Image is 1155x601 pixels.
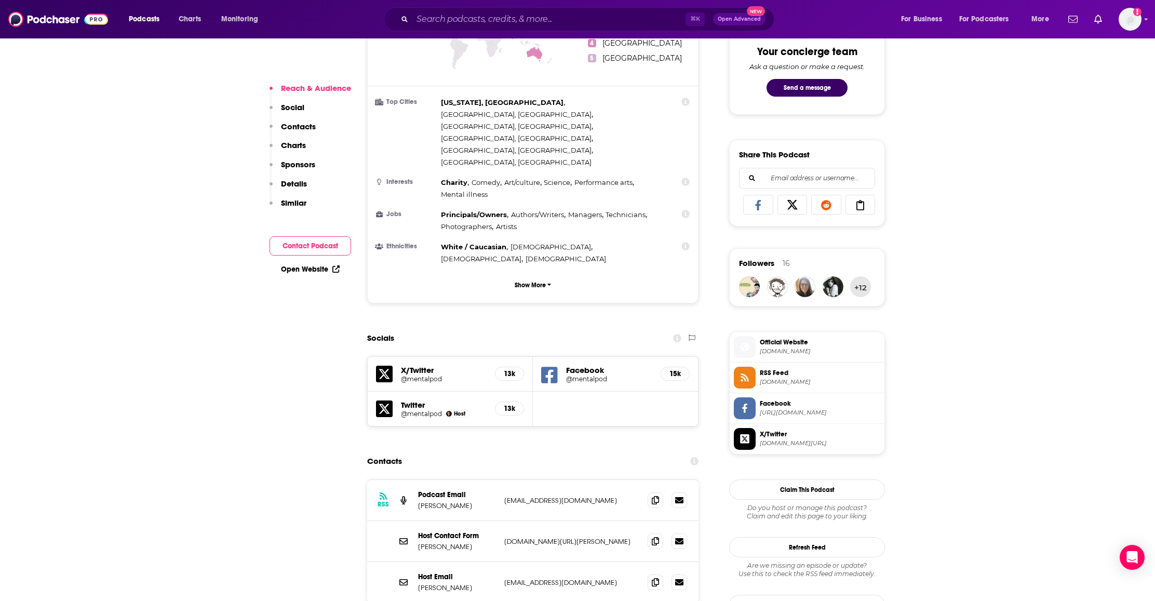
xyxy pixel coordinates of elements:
[472,177,502,189] span: ,
[441,178,467,186] span: Charity
[760,368,880,378] span: RSS Feed
[739,258,774,268] span: Followers
[734,336,880,358] a: Official Website[DOMAIN_NAME]
[760,430,880,439] span: X/Twitter
[760,409,880,417] span: https://www.facebook.com/mentalpod
[401,400,487,410] h5: Twitter
[441,121,593,132] span: ,
[378,500,389,509] h3: RSS
[760,338,880,347] span: Official Website
[734,367,880,389] a: RSS Feed[DOMAIN_NAME]
[748,168,866,188] input: Email address or username...
[777,195,808,215] a: Share on X/Twitter
[718,17,761,22] span: Open Advanced
[511,241,593,253] span: ,
[418,583,496,592] p: [PERSON_NAME]
[1024,11,1062,28] button: open menu
[588,39,596,47] span: 4
[281,140,306,150] p: Charts
[441,158,592,166] span: [GEOGRAPHIC_DATA], [GEOGRAPHIC_DATA]
[270,198,306,217] button: Similar
[1120,545,1145,570] div: Open Intercom Messenger
[760,348,880,355] span: art19.com
[496,222,517,231] span: Artists
[281,122,316,131] p: Contacts
[743,195,773,215] a: Share on Facebook
[441,210,507,219] span: Principals/Owners
[376,179,437,185] h3: Interests
[1031,12,1049,26] span: More
[757,45,857,58] div: Your concierge team
[760,399,880,408] span: Facebook
[270,179,307,198] button: Details
[504,178,540,186] span: Art/culture
[1133,8,1141,16] svg: Add a profile image
[504,369,515,378] h5: 13k
[767,276,788,297] a: KevinBHandley
[401,365,487,375] h5: X/Twitter
[270,159,315,179] button: Sponsors
[472,178,500,186] span: Comedy
[504,404,515,413] h5: 13k
[179,12,201,26] span: Charts
[221,12,258,26] span: Monitoring
[401,410,442,418] a: @mentalpod
[8,9,108,29] a: Podchaser - Follow, Share and Rate Podcasts
[760,439,880,447] span: twitter.com/mentalpod
[441,132,593,144] span: ,
[566,375,652,383] a: @mentalpod
[739,150,810,159] h3: Share This Podcast
[281,159,315,169] p: Sponsors
[894,11,955,28] button: open menu
[734,397,880,419] a: Facebook[URL][DOMAIN_NAME]
[739,168,875,189] div: Search followers
[511,243,591,251] span: [DEMOGRAPHIC_DATA]
[441,122,592,130] span: [GEOGRAPHIC_DATA], [GEOGRAPHIC_DATA]
[1119,8,1141,31] span: Logged in as SchulmanPR
[566,365,652,375] h5: Facebook
[441,109,593,121] span: ,
[729,479,885,500] button: Claim This Podcast
[686,12,705,26] span: ⌘ K
[394,7,784,31] div: Search podcasts, credits, & more...
[729,537,885,557] button: Refresh Feed
[441,134,592,142] span: [GEOGRAPHIC_DATA], [GEOGRAPHIC_DATA]
[270,140,306,159] button: Charts
[767,79,848,97] button: Send a message
[441,222,492,231] span: Photographers
[441,209,508,221] span: ,
[281,83,351,93] p: Reach & Audience
[1064,10,1082,28] a: Show notifications dropdown
[795,276,815,297] img: akolesnik
[504,496,639,505] p: [EMAIL_ADDRESS][DOMAIN_NAME]
[418,572,496,581] p: Host Email
[729,562,885,578] div: Are we missing an episode or update? Use this to check the RSS feed immediately.
[526,255,606,263] span: [DEMOGRAPHIC_DATA]
[376,99,437,105] h3: Top Cities
[515,282,546,289] p: Show More
[129,12,159,26] span: Podcasts
[544,177,572,189] span: ,
[602,38,682,48] span: [GEOGRAPHIC_DATA]
[441,190,488,198] span: Mental illness
[418,531,496,540] p: Host Contact Form
[747,6,765,16] span: New
[729,504,885,512] span: Do you host or manage this podcast?
[749,62,865,71] div: Ask a question or make a request.
[952,11,1024,28] button: open menu
[454,410,465,417] span: Host
[511,209,566,221] span: ,
[574,178,633,186] span: Performance arts
[270,236,351,256] button: Contact Podcast
[760,378,880,386] span: rss.art19.com
[418,490,496,499] p: Podcast Email
[504,578,639,587] p: [EMAIL_ADDRESS][DOMAIN_NAME]
[441,241,508,253] span: ,
[783,259,790,268] div: 16
[504,537,639,546] p: [DOMAIN_NAME][URL][PERSON_NAME]
[734,428,880,450] a: X/Twitter[DOMAIN_NAME][URL]
[376,275,690,295] button: Show More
